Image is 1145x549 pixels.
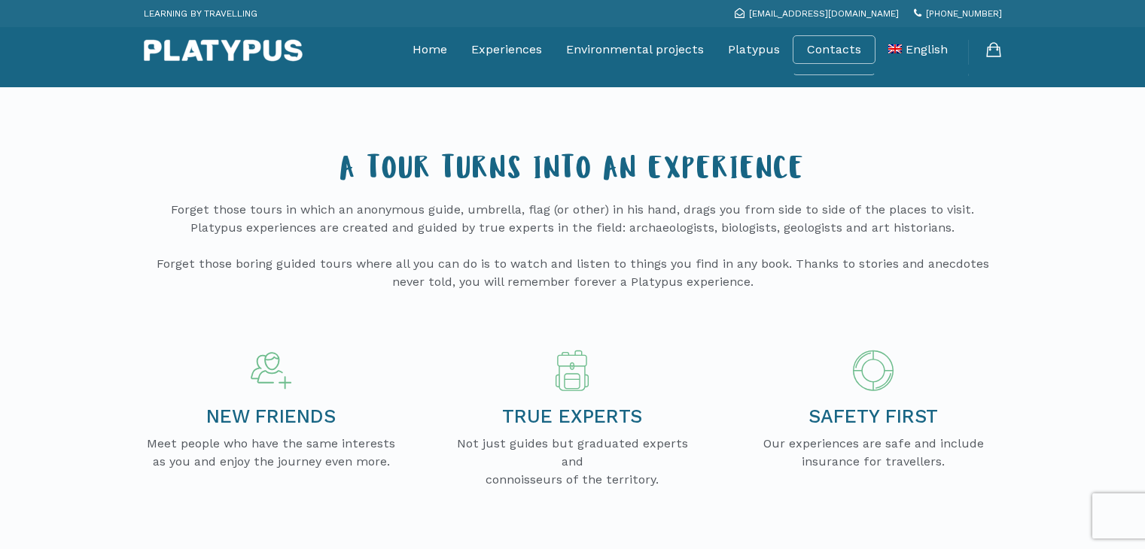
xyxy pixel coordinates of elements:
span: A TOUR TURNS INTO AN EXPERIENCE [340,156,805,188]
span: [PHONE_NUMBER] [926,8,1002,19]
a: [EMAIL_ADDRESS][DOMAIN_NAME] [735,8,899,19]
span: NEW FRIENDS [206,405,336,427]
span: SAFETY FIRST [809,405,938,427]
p: Forget those tours in which an anonymous guide, umbrella, flag (or other) in his hand, drags you ... [148,201,998,291]
a: Experiences [471,31,542,68]
span: [EMAIL_ADDRESS][DOMAIN_NAME] [749,8,899,19]
p: Meet people who have the same interests as you and enjoy the journey even more. [144,435,400,471]
a: Platypus [728,31,780,68]
p: LEARNING BY TRAVELLING [144,4,257,23]
a: English [888,31,948,68]
a: Environmental projects [566,31,704,68]
a: [PHONE_NUMBER] [914,8,1002,19]
p: Our experiences are safe and include insurance for travellers. [745,435,1001,471]
span: English [906,42,948,56]
img: Platypus [144,39,303,62]
a: Home [413,31,447,68]
p: Not just guides but graduated experts and connoisseurs of the territory. [444,435,700,489]
span: TRUE EXPERTS [502,405,642,427]
a: Contacts [807,42,861,57]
